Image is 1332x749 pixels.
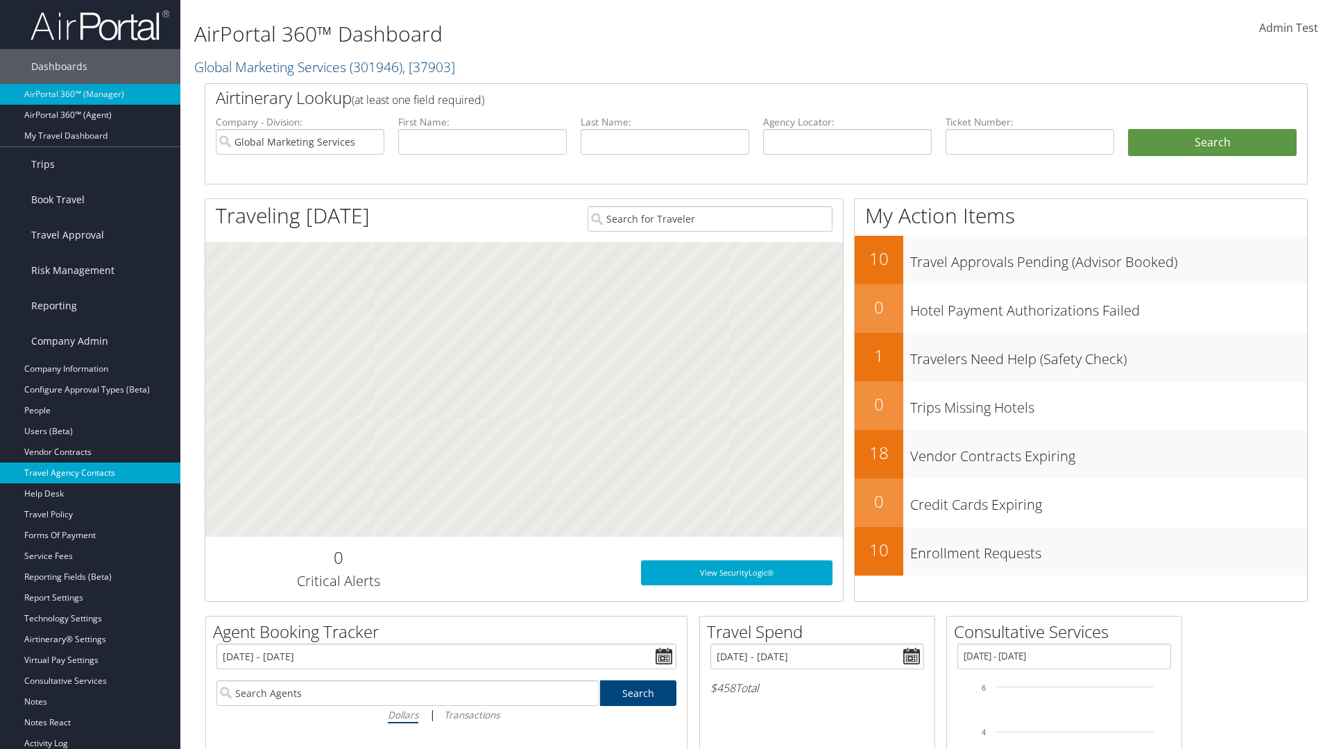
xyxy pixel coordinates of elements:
[763,115,932,129] label: Agency Locator:
[855,441,903,465] h2: 18
[194,58,455,76] a: Global Marketing Services
[31,182,85,217] span: Book Travel
[855,201,1307,230] h1: My Action Items
[216,86,1205,110] h2: Airtinerary Lookup
[31,49,87,84] span: Dashboards
[216,201,370,230] h1: Traveling [DATE]
[855,490,903,513] h2: 0
[31,324,108,359] span: Company Admin
[946,115,1114,129] label: Ticket Number:
[910,294,1307,320] h3: Hotel Payment Authorizations Failed
[588,206,832,232] input: Search for Traveler
[398,115,567,129] label: First Name:
[216,546,461,569] h2: 0
[402,58,455,76] span: , [ 37903 ]
[600,680,677,706] a: Search
[31,218,104,252] span: Travel Approval
[910,246,1307,272] h3: Travel Approvals Pending (Advisor Booked)
[855,538,903,562] h2: 10
[444,708,499,721] i: Transactions
[910,537,1307,563] h3: Enrollment Requests
[213,620,687,644] h2: Agent Booking Tracker
[1128,129,1297,157] button: Search
[216,706,676,723] div: |
[982,684,986,692] tspan: 6
[910,440,1307,466] h3: Vendor Contracts Expiring
[855,247,903,270] h2: 10
[855,381,1307,430] a: 0Trips Missing Hotels
[855,479,1307,527] a: 0Credit Cards Expiring
[855,344,903,368] h2: 1
[855,393,903,416] h2: 0
[855,333,1307,381] a: 1Travelers Need Help (Safety Check)
[855,430,1307,479] a: 18Vendor Contracts Expiring
[581,115,749,129] label: Last Name:
[194,19,943,49] h1: AirPortal 360™ Dashboard
[910,391,1307,417] h3: Trips Missing Hotels
[855,284,1307,333] a: 0Hotel Payment Authorizations Failed
[216,115,384,129] label: Company - Division:
[707,620,934,644] h2: Travel Spend
[350,58,402,76] span: ( 301946 )
[641,560,832,585] a: View SecurityLogic®
[388,708,418,721] i: Dollars
[710,680,735,696] span: $458
[910,343,1307,369] h3: Travelers Need Help (Safety Check)
[910,488,1307,515] h3: Credit Cards Expiring
[31,147,55,182] span: Trips
[352,92,484,107] span: (at least one field required)
[855,236,1307,284] a: 10Travel Approvals Pending (Advisor Booked)
[216,680,599,706] input: Search Agents
[31,289,77,323] span: Reporting
[855,295,903,319] h2: 0
[954,620,1181,644] h2: Consultative Services
[216,571,461,591] h3: Critical Alerts
[855,527,1307,576] a: 10Enrollment Requests
[1259,20,1318,35] span: Admin Test
[710,680,924,696] h6: Total
[31,253,114,288] span: Risk Management
[1259,7,1318,50] a: Admin Test
[31,9,169,42] img: airportal-logo.png
[982,728,986,737] tspan: 4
